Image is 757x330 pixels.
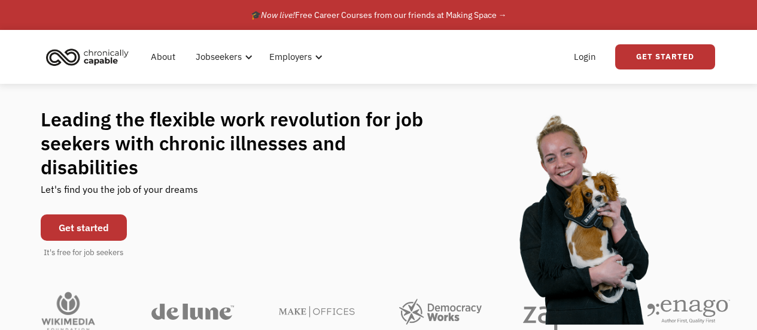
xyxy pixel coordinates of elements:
div: Employers [262,38,326,76]
div: Jobseekers [196,50,242,64]
div: It's free for job seekers [44,247,123,259]
div: Let's find you the job of your dreams [41,179,198,208]
img: Chronically Capable logo [42,44,132,70]
div: Jobseekers [189,38,256,76]
em: Now live! [261,10,295,20]
a: home [42,44,138,70]
a: Get started [41,214,127,241]
div: Employers [269,50,312,64]
a: About [144,38,183,76]
h1: Leading the flexible work revolution for job seekers with chronic illnesses and disabilities [41,107,446,179]
div: 🎓 Free Career Courses from our friends at Making Space → [251,8,507,22]
a: Login [567,38,603,76]
a: Get Started [615,44,715,69]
